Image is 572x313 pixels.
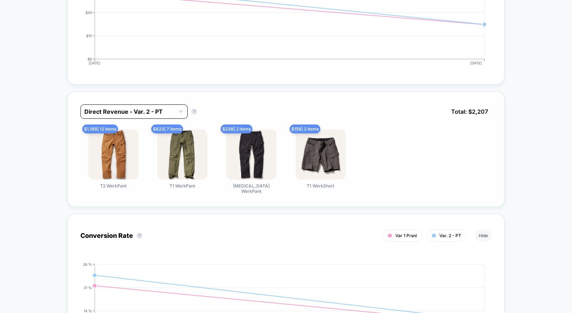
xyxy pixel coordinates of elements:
button: ? [191,109,197,114]
span: Total: $ 2,207 [448,104,492,119]
tspan: $30 [85,10,92,14]
button: ? [137,233,142,239]
tspan: 14 % [84,308,92,313]
tspan: [DATE] [89,61,100,65]
img: T3 WerkPant [226,129,276,180]
span: $ 158 | 2 items [290,124,320,133]
span: Var 1 Prsnl [395,233,417,238]
span: T1 WerkPant [169,183,195,189]
tspan: $15 [86,33,92,38]
tspan: 28 % [83,262,92,266]
tspan: [DATE] [470,61,482,65]
span: Var. 2 - PT [439,233,461,238]
img: T1 WerkShort [296,129,346,180]
tspan: $0 [88,57,92,61]
span: T2 WerkPant [100,183,127,189]
span: $ 238 | 2 items [221,124,252,133]
img: T1 WerkPant [157,129,207,180]
span: [MEDICAL_DATA] WerkPant [225,183,278,194]
span: $ 1,188 | 12 items [82,124,118,133]
span: T1 WerkShort [307,183,334,189]
button: Hide [475,230,492,241]
tspan: 21 % [84,285,92,289]
span: $ 623 | 7 items [151,124,183,133]
img: T2 WerkPant [88,129,138,180]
